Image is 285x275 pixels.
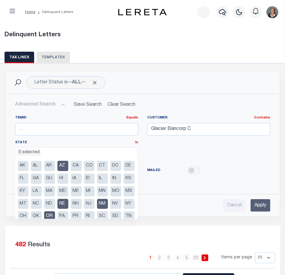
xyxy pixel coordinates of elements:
[124,199,134,209] li: NY
[174,254,181,261] a: 4
[147,168,160,173] span: MAILED
[110,173,121,184] li: IN
[44,173,55,184] li: GU
[70,99,105,111] button: Save Search
[84,199,95,209] li: NJ
[254,116,270,119] a: Contains
[118,9,167,15] img: logo-dark.svg
[57,173,68,184] li: HI
[147,115,270,121] label: Customer
[15,115,138,121] label: TBMID
[57,211,68,222] li: PA
[223,199,246,212] input: Cancel
[126,116,138,119] a: Equals
[18,161,29,171] li: AK
[71,199,82,209] li: NH
[57,161,68,171] li: AZ
[15,99,65,111] button: Advanced Search
[97,199,108,209] li: NM
[15,242,26,248] span: 482
[5,52,34,63] button: TAX LINES
[37,52,70,63] button: TEMPLATES
[71,211,82,222] li: PR
[84,186,95,196] li: MI
[25,10,35,14] a: Home
[110,186,121,196] li: MO
[92,79,98,86] span: Click to Remove
[84,161,95,171] li: CO
[124,211,134,222] li: TN
[44,161,55,171] li: AR
[44,211,55,222] li: OR
[71,186,82,196] li: ME
[27,76,105,89] div: Letter Status is
[44,186,55,196] li: MA
[105,99,138,111] button: Clear Search
[18,173,29,184] li: FL
[124,173,134,184] li: KS
[124,161,134,171] li: DE
[110,161,121,171] li: DC
[165,254,172,261] a: 3
[97,161,108,171] li: CT
[135,141,138,144] a: In
[68,80,86,85] b: --ALL--
[18,211,29,222] li: OH
[15,140,138,145] label: STATE
[44,199,55,209] li: ND
[251,199,270,212] input: Apply
[97,173,108,184] li: IL
[31,186,42,196] li: LA
[18,186,29,196] li: KY
[31,173,42,184] li: GA
[31,161,42,171] li: AL
[110,211,121,222] li: SD
[57,186,68,196] li: MD
[84,211,95,222] li: RI
[15,183,270,189] button: See All
[156,254,163,261] a: 2
[28,240,50,250] label: Results
[147,254,154,261] a: 1
[124,186,134,196] li: MS
[84,173,95,184] li: ID
[97,186,108,196] li: MN
[71,173,82,184] li: IA
[193,254,199,261] a: 20
[57,199,68,209] li: NE
[71,161,82,171] li: CA
[35,9,73,15] li: Delinquent Letters
[97,211,108,222] li: SC
[31,211,42,222] li: OK
[110,199,121,209] li: NV
[221,254,252,261] span: Items per page
[5,31,281,40] div: Delinquent Letters
[17,149,41,156] li: 5 selected
[18,199,29,209] li: MT
[31,199,42,209] li: NC
[15,123,138,135] input: ...
[147,123,270,135] input: ...
[183,254,190,261] a: 5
